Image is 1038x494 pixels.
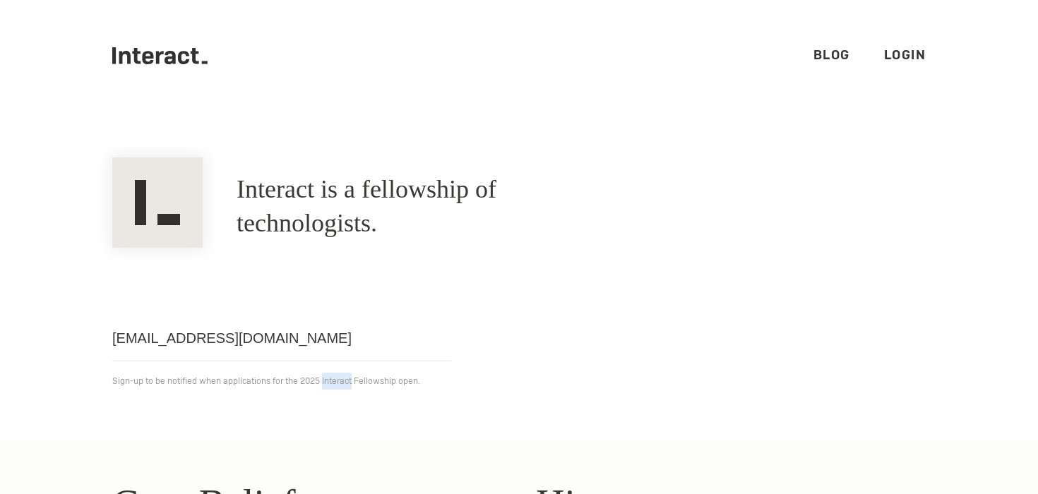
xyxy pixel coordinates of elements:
[237,173,618,241] h1: Interact is a fellowship of technologists.
[112,157,203,248] img: Interact Logo
[112,373,926,390] p: Sign-up to be notified when applications for the 2025 Interact Fellowship open.
[813,47,850,63] a: Blog
[884,47,926,63] a: Login
[112,315,451,361] input: Email address...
